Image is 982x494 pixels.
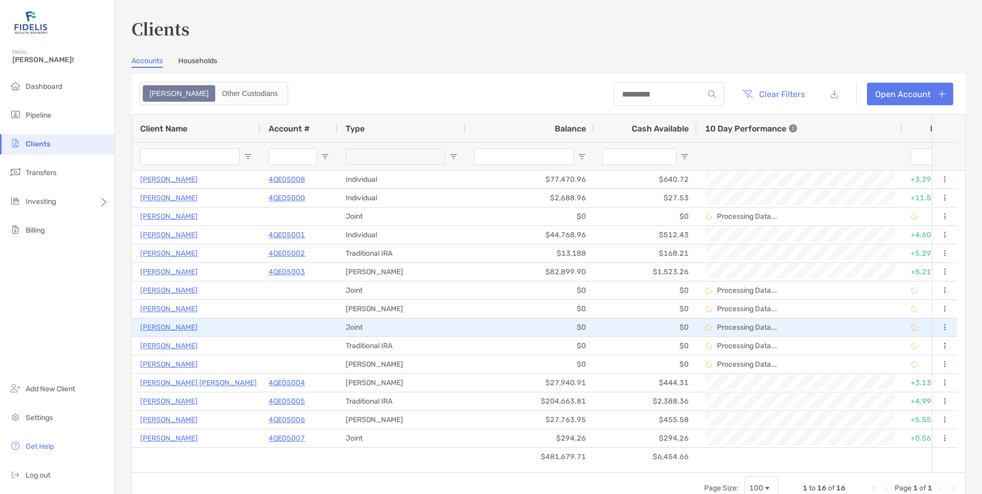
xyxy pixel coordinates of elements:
[269,413,305,426] p: 4QE05006
[911,343,918,350] img: Processing Data icon
[131,16,966,40] h3: Clients
[466,263,594,281] div: $82,899.90
[911,245,956,262] div: +5.29%
[895,484,912,492] span: Page
[140,376,257,389] p: [PERSON_NAME] [PERSON_NAME]
[911,189,956,206] div: +11.59%
[140,432,198,445] p: [PERSON_NAME]
[140,210,198,223] p: [PERSON_NAME]
[681,153,689,161] button: Open Filter Menu
[594,244,697,262] div: $168.21
[911,287,918,294] img: Processing Data icon
[704,484,739,492] div: Page Size:
[578,153,586,161] button: Open Filter Menu
[594,374,697,392] div: $444.31
[911,393,956,410] div: +4.99%
[337,226,466,244] div: Individual
[337,207,466,225] div: Joint
[337,263,466,281] div: [PERSON_NAME]
[269,229,305,241] p: 4QE05001
[803,484,807,492] span: 1
[594,392,697,410] div: $2,388.36
[717,341,777,350] p: Processing Data...
[26,385,75,393] span: Add New Client
[269,432,305,445] a: 4QE05007
[140,192,198,204] a: [PERSON_NAME]
[594,263,697,281] div: $1,523.26
[337,374,466,392] div: [PERSON_NAME]
[717,323,777,332] p: Processing Data...
[594,170,697,188] div: $640.72
[139,82,288,105] div: segmented control
[594,318,697,336] div: $0
[216,86,284,101] div: Other Custodians
[144,86,214,101] div: Zoe
[911,411,956,428] div: +5.55%
[140,339,198,352] p: [PERSON_NAME]
[9,440,22,452] img: get-help icon
[466,411,594,429] div: $27,763.95
[919,484,926,492] span: of
[140,395,198,408] p: [PERSON_NAME]
[708,90,716,98] img: input icon
[140,173,198,186] a: [PERSON_NAME]
[930,124,956,134] div: ITD
[337,337,466,355] div: Traditional IRA
[809,484,816,492] span: to
[9,382,22,394] img: add_new_client icon
[12,55,108,64] span: [PERSON_NAME]!
[594,189,697,207] div: $27.53
[828,484,835,492] span: of
[594,300,697,318] div: $0
[474,148,574,165] input: Balance Filter Input
[337,392,466,410] div: Traditional IRA
[466,429,594,447] div: $294.26
[140,284,198,297] a: [PERSON_NAME]
[140,229,198,241] a: [PERSON_NAME]
[269,376,305,389] a: 4QE05004
[705,115,797,142] div: 10 Day Performance
[26,442,54,451] span: Get Help
[594,429,697,447] div: $294.26
[9,108,22,121] img: pipeline icon
[269,192,305,204] p: 4QE05000
[466,281,594,299] div: $0
[140,265,198,278] a: [PERSON_NAME]
[269,247,305,260] a: 4QE05002
[594,337,697,355] div: $0
[26,197,56,206] span: Investing
[26,168,56,177] span: Transfers
[9,468,22,481] img: logout icon
[140,247,198,260] a: [PERSON_NAME]
[337,355,466,373] div: [PERSON_NAME]
[882,484,891,492] div: Previous Page
[9,411,22,423] img: settings icon
[466,226,594,244] div: $44,768.96
[466,355,594,373] div: $0
[244,153,252,161] button: Open Filter Menu
[269,124,310,134] span: Account #
[705,287,712,294] img: Processing Data icon
[337,170,466,188] div: Individual
[9,137,22,149] img: clients icon
[140,358,198,371] a: [PERSON_NAME]
[269,265,305,278] a: 4QE05003
[705,213,712,220] img: Processing Data icon
[131,56,163,68] a: Accounts
[911,324,918,331] img: Processing Data icon
[26,82,62,91] span: Dashboard
[717,212,777,221] p: Processing Data...
[928,484,932,492] span: 1
[466,318,594,336] div: $0
[140,413,198,426] p: [PERSON_NAME]
[594,355,697,373] div: $0
[269,173,305,186] a: 4QE05008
